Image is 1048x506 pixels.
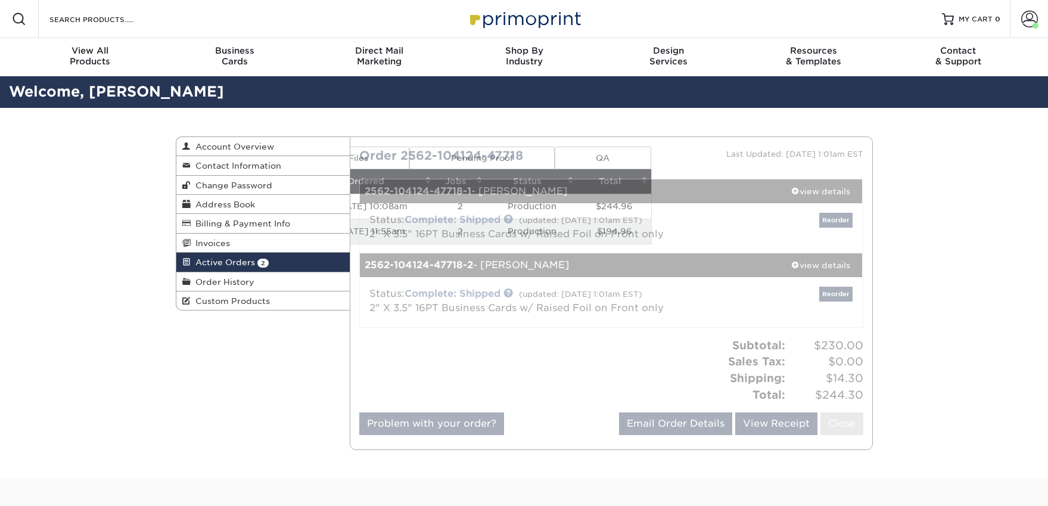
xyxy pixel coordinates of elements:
[257,259,269,268] span: 2
[176,195,350,214] a: Address Book
[820,412,863,435] a: Close
[779,259,863,271] div: view details
[452,45,596,67] div: Industry
[191,277,254,287] span: Order History
[162,45,307,56] span: Business
[176,291,350,310] a: Custom Products
[176,156,350,175] a: Contact Information
[176,137,350,156] a: Account Overview
[789,387,863,403] span: $244.30
[789,337,863,354] span: $230.00
[307,45,452,67] div: Marketing
[452,45,596,56] span: Shop By
[886,45,1031,56] span: Contact
[191,142,274,151] span: Account Overview
[779,179,863,203] a: view details
[730,371,785,384] strong: Shipping:
[995,15,1000,23] span: 0
[789,353,863,370] span: $0.00
[48,12,164,26] input: SEARCH PRODUCTS.....
[176,253,350,272] a: Active Orders 2
[596,45,741,67] div: Services
[360,213,695,241] div: Status:
[365,185,471,197] strong: 2562-104124-47718-1
[18,45,163,56] span: View All
[886,45,1031,67] div: & Support
[405,214,500,225] a: Complete: Shipped
[819,213,853,228] a: Reorder
[162,45,307,67] div: Cards
[191,181,272,190] span: Change Password
[732,339,785,352] strong: Subtotal:
[789,370,863,387] span: $14.30
[452,38,596,76] a: Shop ByIndustry
[519,290,642,299] small: (updated: [DATE] 1:01am EST)
[191,257,255,267] span: Active Orders
[359,412,504,435] a: Problem with your order?
[752,388,785,401] strong: Total:
[191,200,255,209] span: Address Book
[162,38,307,76] a: BusinessCards
[959,14,993,24] span: MY CART
[779,185,863,197] div: view details
[819,287,853,302] a: Reorder
[726,150,863,159] small: Last Updated: [DATE] 1:01am EST
[191,219,290,228] span: Billing & Payment Info
[350,147,611,164] div: Order 2562-104124-47718
[741,45,886,56] span: Resources
[360,253,779,277] div: - [PERSON_NAME]
[369,302,664,313] a: 2" X 3.5" 16PT Business Cards w/ Raised Foil on Front only
[741,45,886,67] div: & Templates
[191,296,270,306] span: Custom Products
[360,179,779,203] div: - [PERSON_NAME]
[365,259,473,271] strong: 2562-104124-47718-2
[191,161,281,170] span: Contact Information
[405,288,500,299] a: Complete: Shipped
[307,38,452,76] a: Direct MailMarketing
[191,238,230,248] span: Invoices
[176,234,350,253] a: Invoices
[728,355,785,368] strong: Sales Tax:
[735,412,817,435] a: View Receipt
[619,412,732,435] a: Email Order Details
[18,38,163,76] a: View AllProducts
[596,38,741,76] a: DesignServices
[176,176,350,195] a: Change Password
[369,228,664,240] a: 2" X 3.5" 16PT Business Cards w/ Raised Foil on Front only
[741,38,886,76] a: Resources& Templates
[18,45,163,67] div: Products
[519,216,642,225] small: (updated: [DATE] 1:01am EST)
[307,45,452,56] span: Direct Mail
[176,272,350,291] a: Order History
[360,287,695,315] div: Status:
[779,253,863,277] a: view details
[465,6,584,32] img: Primoprint
[176,214,350,233] a: Billing & Payment Info
[596,45,741,56] span: Design
[886,38,1031,76] a: Contact& Support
